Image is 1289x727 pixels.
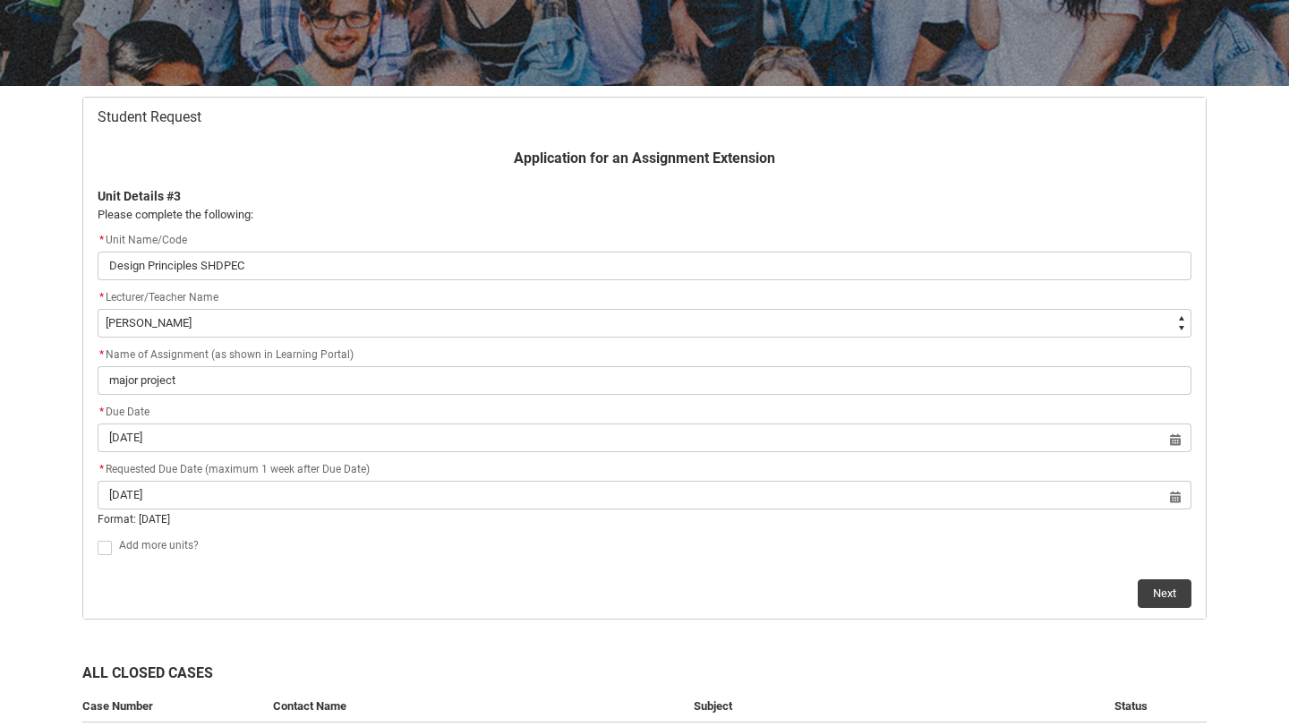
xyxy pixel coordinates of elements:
article: Redu_Student_Request flow [82,97,1207,620]
span: Due Date [98,406,149,418]
button: Next [1138,579,1191,608]
span: Lecturer/Teacher Name [106,291,218,304]
abbr: required [99,463,104,475]
span: Student Request [98,108,201,126]
b: Unit Details #3 [98,189,181,203]
th: Status [1107,690,1207,723]
b: Application for an Assignment Extension [514,150,775,167]
th: Contact Name [266,690,687,723]
abbr: required [99,348,104,361]
abbr: required [99,234,104,246]
span: Name of Assignment (as shown in Learning Portal) [98,348,354,361]
span: Unit Name/Code [98,234,187,246]
abbr: required [99,291,104,304]
abbr: required [99,406,104,418]
p: Please complete the following: [98,206,1191,224]
th: Case Number [82,690,266,723]
div: Format: [DATE] [98,511,1191,527]
th: Subject [687,690,1107,723]
span: Requested Due Date (maximum 1 week after Due Date) [98,463,370,475]
h2: All Closed Cases [82,663,1207,690]
span: Add more units? [119,539,199,552]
